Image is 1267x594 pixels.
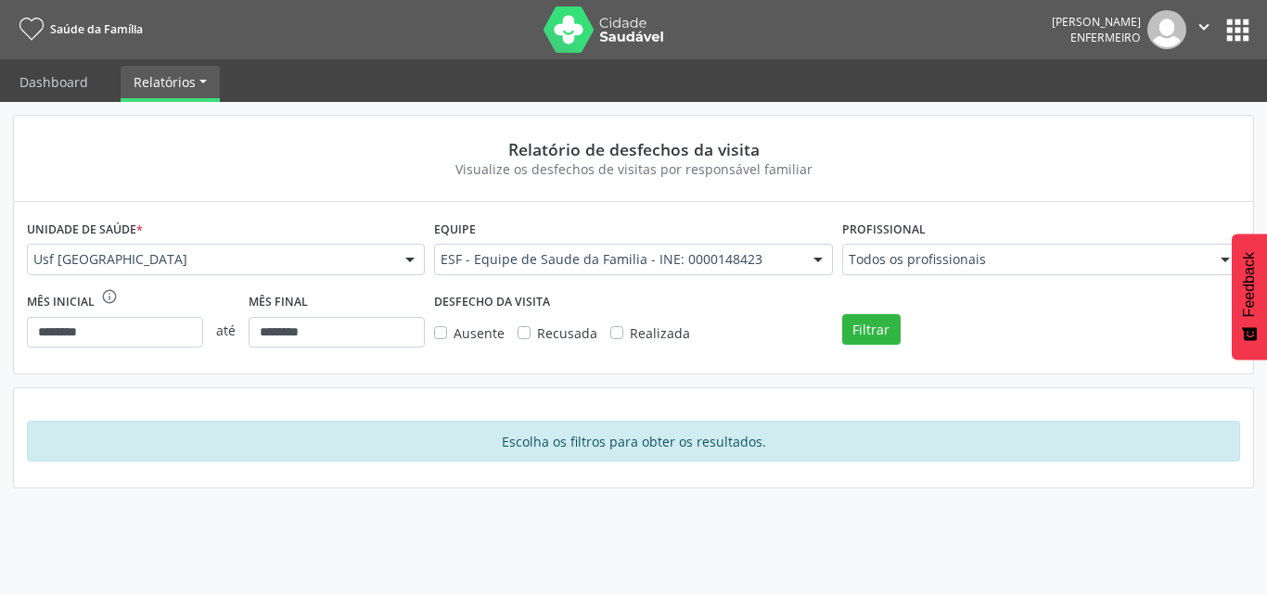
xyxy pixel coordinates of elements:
[849,250,1202,269] span: Todos os profissionais
[537,324,597,342] span: Recusada
[1070,30,1141,45] span: Enfermeiro
[434,288,550,317] label: DESFECHO DA VISITA
[1232,234,1267,360] button: Feedback - Mostrar pesquisa
[27,215,143,244] label: Unidade de saúde
[40,139,1227,159] div: Relatório de desfechos da visita
[249,288,308,317] label: Mês final
[121,66,220,98] a: Relatórios
[454,324,505,342] span: Ausente
[33,250,387,269] span: Usf [GEOGRAPHIC_DATA]
[1186,10,1222,49] button: 
[203,308,249,353] span: até
[842,215,926,244] label: Profissional
[630,324,690,342] span: Realizada
[1222,14,1254,46] button: apps
[27,288,95,317] label: Mês inicial
[101,288,118,317] div: O intervalo deve ser de no máximo 6 meses
[1052,14,1141,30] div: [PERSON_NAME]
[27,421,1240,461] div: Escolha os filtros para obter os resultados.
[434,215,476,244] label: Equipe
[13,14,143,44] a: Saúde da Família
[1147,10,1186,49] img: img
[101,288,118,305] i: info_outline
[134,73,196,91] span: Relatórios
[842,314,901,346] button: Filtrar
[1194,17,1214,37] i: 
[441,250,794,269] span: ESF - Equipe de Saude da Familia - INE: 0000148423
[40,159,1227,179] div: Visualize os desfechos de visitas por responsável familiar
[50,21,143,37] span: Saúde da Família
[1241,252,1258,317] span: Feedback
[6,66,101,98] a: Dashboard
